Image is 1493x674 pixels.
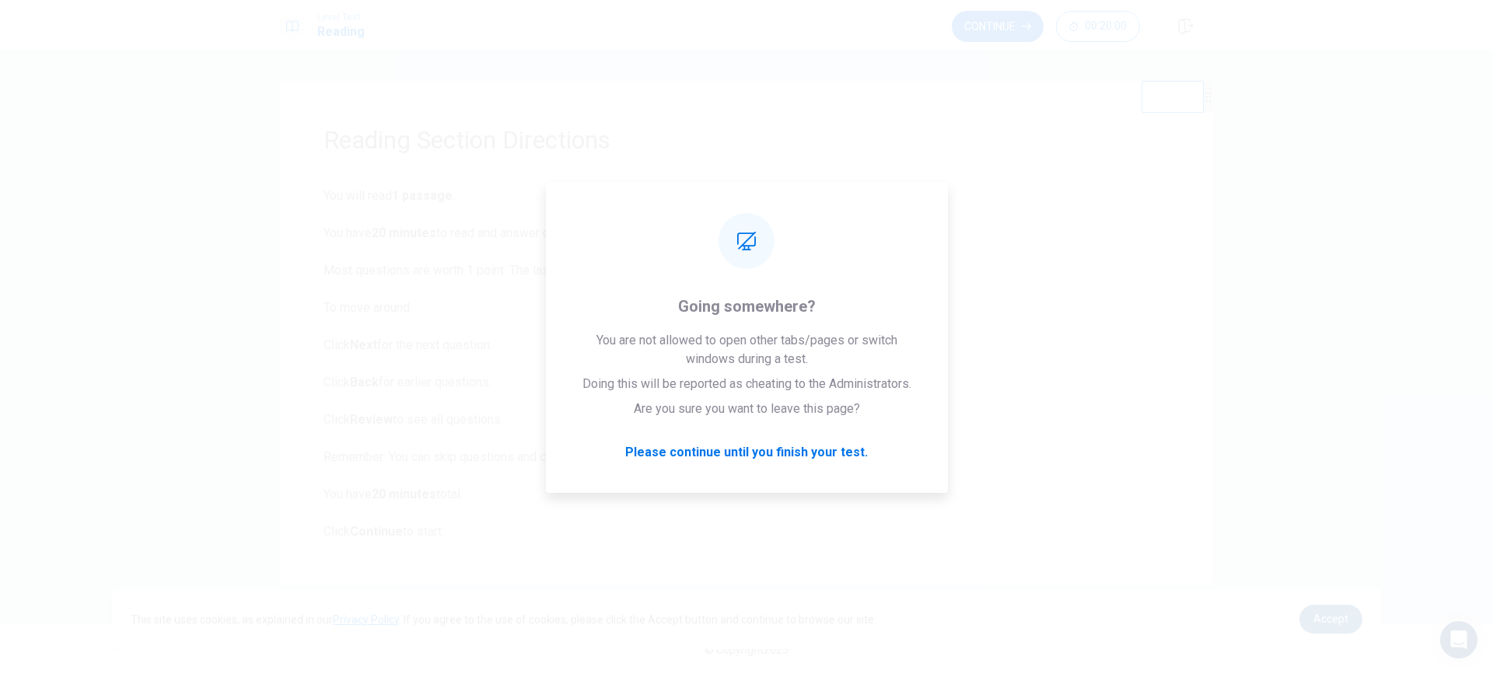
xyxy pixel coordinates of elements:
[131,613,876,626] span: This site uses cookies, as explained in our . If you agree to the use of cookies, please click th...
[112,589,1381,649] div: cookieconsent
[372,225,436,240] b: 20 minutes
[317,12,365,23] span: Level Test
[323,124,1170,155] h1: Reading Section Directions
[1299,605,1362,634] a: dismiss cookie message
[350,337,377,352] b: Next
[1313,613,1348,625] span: Accept
[323,187,1170,541] span: You will read . You have to read and answer questions. Most questions are worth 1 point. The last...
[952,11,1044,42] button: Continue
[350,524,403,539] b: Continue
[705,644,788,656] span: © Copyright 2025
[317,23,365,41] h1: Reading
[350,375,379,389] b: Back
[392,188,453,203] b: 1 passage
[333,613,399,626] a: Privacy Policy
[372,487,436,501] b: 20 minutes
[1440,621,1477,658] div: Open Intercom Messenger
[1056,11,1140,42] button: 00:20:00
[1085,20,1127,33] span: 00:20:00
[350,412,393,427] b: Review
